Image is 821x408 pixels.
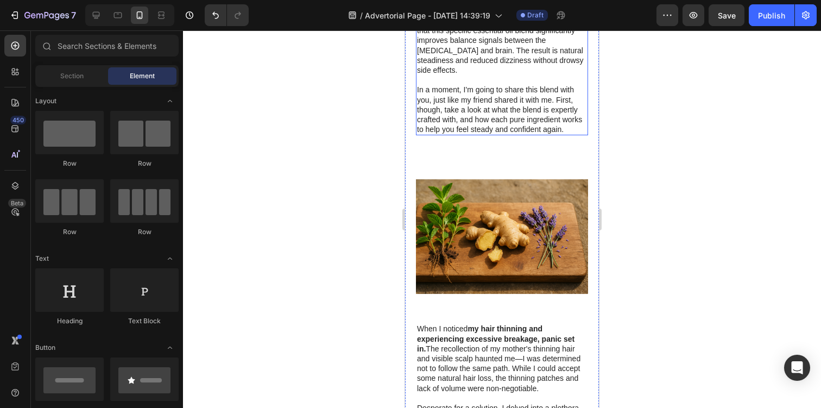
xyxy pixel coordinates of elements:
button: Save [709,4,744,26]
div: Heading [35,316,104,326]
p: In a moment, I'm going to share this blend with you, just like my friend shared it with me. First... [12,54,182,104]
div: Row [35,227,104,237]
div: Open Intercom Messenger [784,355,810,381]
span: Button [35,343,55,353]
input: Search Sections & Elements [35,35,179,57]
span: Layout [35,96,56,106]
img: gempages_575565689876644690-4ebc9429-80a9-4a0c-b3c1-97cf0bf673ab.png [11,120,183,292]
button: Publish [749,4,794,26]
button: 7 [4,4,81,26]
span: Text [35,254,49,263]
span: Toggle open [161,339,179,356]
span: Advertorial Page - [DATE] 14:39:19 [365,10,490,21]
iframe: To enrich screen reader interactions, please activate Accessibility in Grammarly extension settings [405,30,599,408]
span: Element [130,71,155,81]
p: 7 [71,9,76,22]
span: Save [718,11,736,20]
span: Section [60,71,84,81]
span: / [360,10,363,21]
div: Publish [758,10,785,21]
div: Row [35,159,104,168]
span: Toggle open [161,92,179,110]
div: Row [110,227,179,237]
strong: my hair thinning and experiencing excessive breakage, panic set in. [12,294,169,322]
div: Undo/Redo [205,4,249,26]
div: Text Block [110,316,179,326]
span: Draft [527,10,544,20]
div: Beta [8,199,26,208]
div: 450 [10,116,26,124]
span: Toggle open [161,250,179,267]
div: Row [110,159,179,168]
p: When I noticed The recollection of my mother's thinning hair and visible scalp haunted me—I was d... [12,293,182,362]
